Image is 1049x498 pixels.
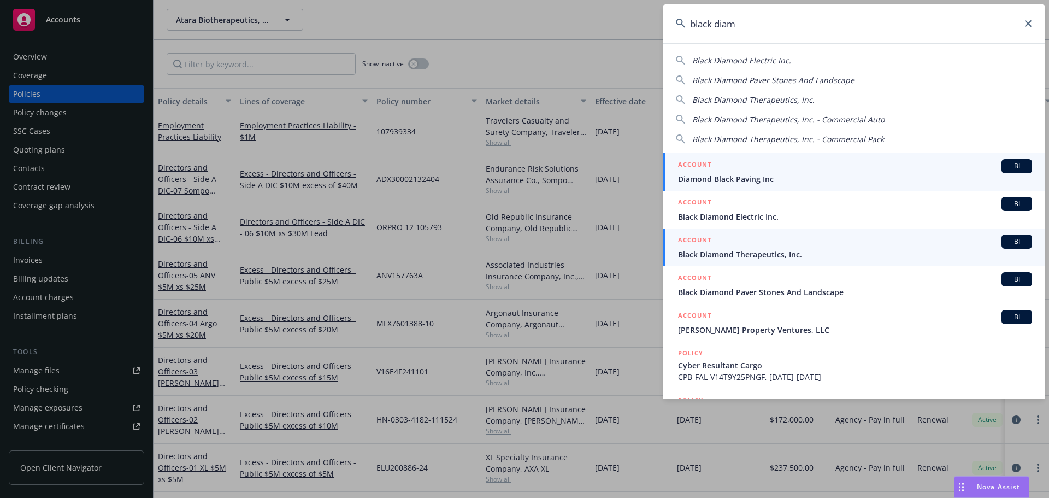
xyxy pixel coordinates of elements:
a: POLICYCyber Resultant CargoCPB-FAL-V14T9Y25PNGF, [DATE]-[DATE] [663,342,1045,389]
h5: ACCOUNT [678,310,711,323]
div: Drag to move [954,477,968,497]
a: ACCOUNTBI[PERSON_NAME] Property Ventures, LLC [663,304,1045,342]
span: [PERSON_NAME] Property Ventures, LLC [678,324,1032,336]
span: Nova Assist [977,482,1020,491]
h5: ACCOUNT [678,272,711,285]
span: Black Diamond Paver Stones And Landscape [678,286,1032,298]
a: ACCOUNTBIBlack Diamond Electric Inc. [663,191,1045,229]
span: Diamond Black Paving Inc [678,173,1032,185]
h5: POLICY [678,395,703,406]
h5: POLICY [678,348,703,359]
span: Cyber Resultant Cargo [678,360,1032,371]
h5: ACCOUNT [678,197,711,210]
a: ACCOUNTBIBlack Diamond Paver Stones And Landscape [663,266,1045,304]
h5: ACCOUNT [678,235,711,248]
span: BI [1006,312,1028,322]
a: ACCOUNTBIBlack Diamond Therapeutics, Inc. [663,229,1045,266]
span: Black Diamond Therapeutics, Inc. [692,95,815,105]
button: Nova Assist [954,476,1029,498]
span: Black Diamond Paver Stones And Landscape [692,75,854,85]
span: BI [1006,199,1028,209]
span: Black Diamond Therapeutics, Inc. [678,249,1032,260]
span: CPB-FAL-V14T9Y25PNGF, [DATE]-[DATE] [678,371,1032,383]
span: Black Diamond Therapeutics, Inc. - Commercial Auto [692,114,885,125]
span: Black Diamond Electric Inc. [692,55,791,66]
span: Black Diamond Electric Inc. [678,211,1032,222]
span: Black Diamond Therapeutics, Inc. - Commercial Pack [692,134,884,144]
h5: ACCOUNT [678,159,711,172]
span: BI [1006,274,1028,284]
input: Search... [663,4,1045,43]
span: BI [1006,237,1028,247]
a: POLICY [663,389,1045,436]
span: BI [1006,161,1028,171]
a: ACCOUNTBIDiamond Black Paving Inc [663,153,1045,191]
